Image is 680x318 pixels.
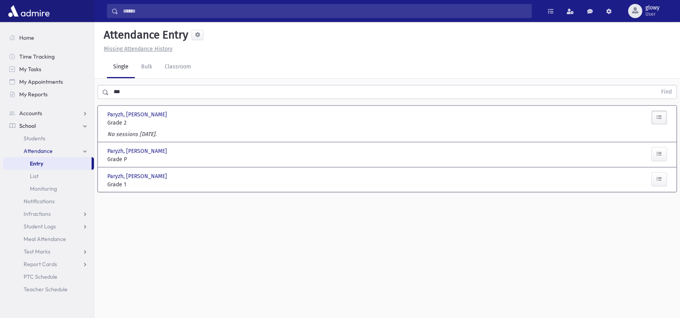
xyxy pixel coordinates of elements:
[3,182,94,195] a: Monitoring
[3,63,94,75] a: My Tasks
[3,233,94,245] a: Meal Attendance
[3,107,94,119] a: Accounts
[19,66,41,73] span: My Tasks
[107,119,194,127] span: Grade 2
[101,46,173,52] a: Missing Attendance History
[3,195,94,208] a: Notifications
[107,180,194,189] span: Grade 1
[3,170,94,182] a: List
[24,261,57,268] span: Report Cards
[3,258,94,270] a: Report Cards
[107,147,169,155] span: Paryzh, [PERSON_NAME]
[30,160,43,167] span: Entry
[107,110,169,119] span: Paryzh, [PERSON_NAME]
[3,75,94,88] a: My Appointments
[19,122,36,129] span: School
[24,147,53,154] span: Attendance
[24,286,68,293] span: Teacher Schedule
[101,28,188,42] h5: Attendance Entry
[3,157,92,170] a: Entry
[3,50,94,63] a: Time Tracking
[24,273,57,280] span: PTC Schedule
[24,248,50,255] span: Test Marks
[24,223,56,230] span: Student Logs
[30,185,57,192] span: Monitoring
[107,155,194,164] span: Grade P
[3,245,94,258] a: Test Marks
[30,173,39,180] span: List
[3,208,94,220] a: Infractions
[19,78,63,85] span: My Appointments
[3,145,94,157] a: Attendance
[24,135,45,142] span: Students
[19,34,34,41] span: Home
[3,283,94,296] a: Teacher Schedule
[19,91,48,98] span: My Reports
[24,198,55,205] span: Notifications
[645,11,660,17] span: User
[3,270,94,283] a: PTC Schedule
[107,172,169,180] span: Paryzh, [PERSON_NAME]
[107,130,156,138] label: No sessions [DATE].
[3,31,94,44] a: Home
[3,119,94,132] a: School
[24,210,51,217] span: Infractions
[118,4,531,18] input: Search
[107,56,135,78] a: Single
[3,220,94,233] a: Student Logs
[6,3,51,19] img: AdmirePro
[656,85,676,99] button: Find
[158,56,197,78] a: Classroom
[19,53,55,60] span: Time Tracking
[104,46,173,52] u: Missing Attendance History
[3,88,94,101] a: My Reports
[645,5,660,11] span: glowy
[3,132,94,145] a: Students
[19,110,42,117] span: Accounts
[135,56,158,78] a: Bulk
[24,235,66,243] span: Meal Attendance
